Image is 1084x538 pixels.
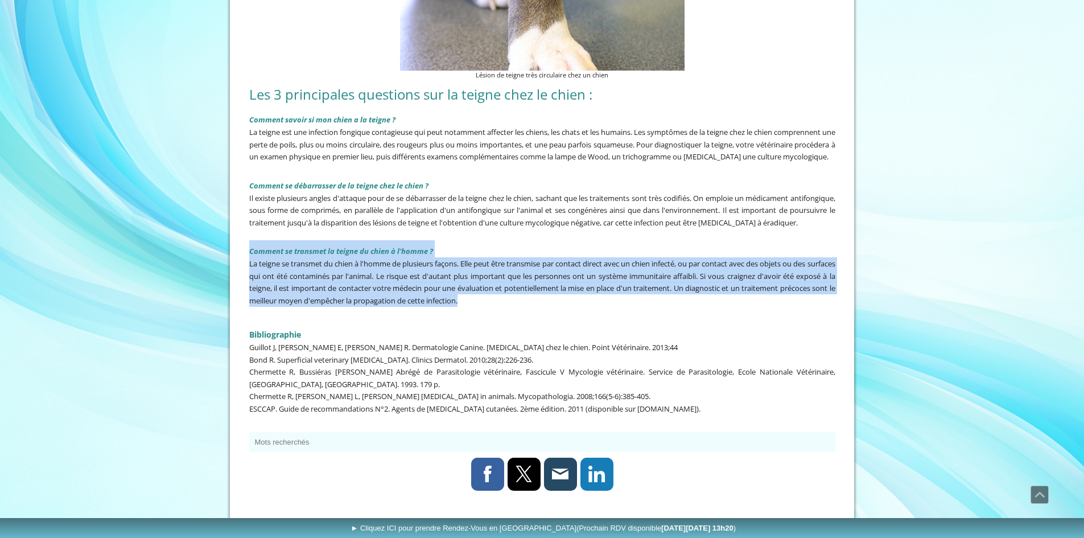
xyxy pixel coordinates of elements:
span: Guillot J, [PERSON_NAME] E, [PERSON_NAME] R. Dermatologie Canine. [MEDICAL_DATA] chez le chien. P... [249,342,678,352]
h2: Les 3 principales questions sur la teigne chez le chien : [249,86,835,103]
span: Défiler vers le haut [1031,486,1048,503]
span: (Prochain RDV disponible ) [576,524,736,532]
strong: Bibliographie [249,329,301,340]
span: Il existe plusieurs angles d'attaque pour de se débarrasser de la teigne chez le chien, sachant q... [249,193,835,228]
a: Défiler vers le haut [1031,486,1049,504]
a: X [508,458,541,491]
figcaption: Lésion de teigne très circulaire chez un chien [400,71,685,80]
span: Chermette R, [PERSON_NAME] L, [PERSON_NAME] [MEDICAL_DATA] in animals. Mycopathologia. 2008;166(5... [249,391,650,401]
a: LinkedIn [580,458,613,491]
a: Facebook [471,458,504,491]
button: Mots recherchés [249,432,835,452]
span: ESCCAP. Guide de recommandations N°2. Agents de [MEDICAL_DATA] cutanées. 2ème édition. 2011 (disp... [249,404,700,414]
strong: Comment se transmet la teigne du chien à l'homme ? [249,246,433,256]
b: [DATE][DATE] 13h20 [661,524,733,532]
span: Bond R. Superficial veterinary [MEDICAL_DATA]. Clinics Dermatol. 2010;28(2):226-236. [249,355,533,365]
span: Chermette R, Bussiéras [PERSON_NAME] Abrégé de Parasitologie vétérinaire, Fascicule V Mycologie v... [249,367,835,389]
a: Adresse e-mail [544,458,577,491]
span: La teigne se transmet du chien à l'homme de plusieurs façons. Elle peut être transmise par contac... [249,258,835,306]
span: La teigne est une infection fongique contagieuse qui peut notamment affecter les chiens, les chat... [249,127,835,162]
strong: Comment se débarrasser de la teigne chez le chien ? [249,180,428,191]
strong: Comment savoir si mon chien a la teigne ? [249,114,395,125]
span: ► Cliquez ICI pour prendre Rendez-Vous en [GEOGRAPHIC_DATA] [351,524,736,532]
